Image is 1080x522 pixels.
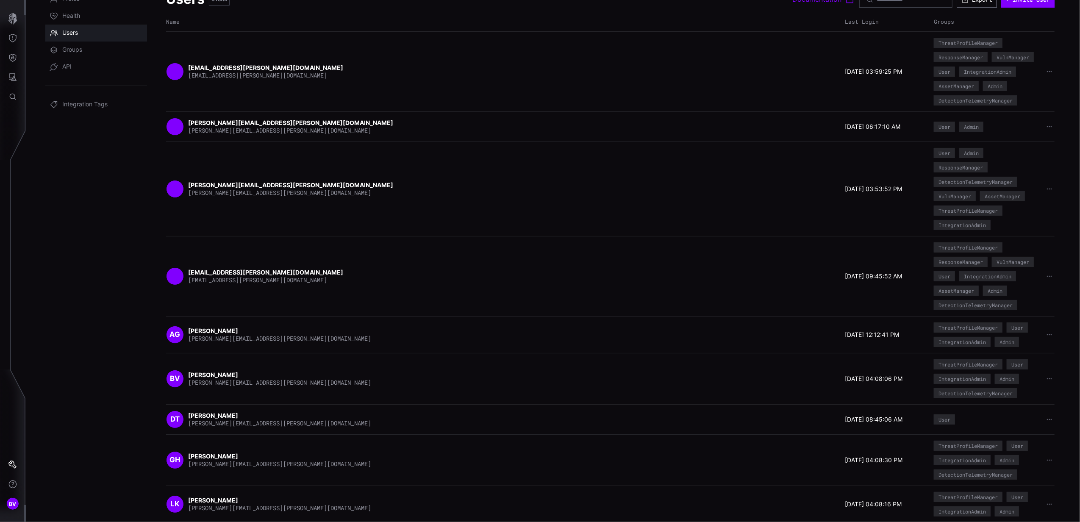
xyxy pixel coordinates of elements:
[188,126,371,134] span: [PERSON_NAME][EMAIL_ADDRESS][PERSON_NAME][DOMAIN_NAME]
[964,150,979,155] div: Admin
[964,69,1011,74] div: IntegrationAdmin
[988,288,1002,293] div: Admin
[188,181,394,189] strong: [PERSON_NAME][EMAIL_ADDRESS][PERSON_NAME][DOMAIN_NAME]
[188,378,371,386] span: [PERSON_NAME][EMAIL_ADDRESS][PERSON_NAME][DOMAIN_NAME]
[999,339,1014,344] div: Admin
[938,339,986,344] div: IntegrationAdmin
[938,391,1013,396] div: DetectionTelemetryManager
[188,371,239,378] strong: [PERSON_NAME]
[938,179,1013,184] div: DetectionTelemetryManager
[938,208,998,213] div: ThreatProfileManager
[1011,443,1023,448] div: User
[170,374,180,383] span: BV
[188,269,344,276] strong: [EMAIL_ADDRESS][PERSON_NAME][DOMAIN_NAME]
[845,375,902,383] time: [DATE] 04:08:06 PM
[45,58,147,75] a: API
[9,500,17,508] span: BV
[938,69,950,74] div: User
[845,500,902,508] time: [DATE] 04:08:16 PM
[938,124,950,129] div: User
[997,55,1029,60] div: VulnManager
[938,222,986,228] div: IntegrationAdmin
[845,272,902,280] time: [DATE] 09:45:52 AM
[188,460,371,468] span: [PERSON_NAME][EMAIL_ADDRESS][PERSON_NAME][DOMAIN_NAME]
[845,123,900,130] time: [DATE] 06:17:10 AM
[188,119,394,126] strong: [PERSON_NAME][EMAIL_ADDRESS][PERSON_NAME][DOMAIN_NAME]
[1011,362,1023,367] div: User
[845,456,902,464] time: [DATE] 04:08:30 PM
[938,288,974,293] div: AssetManager
[938,458,986,463] div: IntegrationAdmin
[188,276,327,284] span: [EMAIL_ADDRESS][PERSON_NAME][DOMAIN_NAME]
[938,472,1013,477] div: DetectionTelemetryManager
[938,494,998,500] div: ThreatProfileManager
[938,325,998,330] div: ThreatProfileManager
[938,417,950,422] div: User
[938,40,998,45] div: ThreatProfileManager
[964,124,979,129] div: Admin
[988,83,1002,89] div: Admin
[62,63,72,71] span: API
[188,453,239,460] strong: [PERSON_NAME]
[938,165,983,170] div: ResponseManager
[938,274,950,279] div: User
[934,18,1040,25] div: Groups
[938,509,986,514] div: IntegrationAdmin
[845,185,902,193] time: [DATE] 03:53:52 PM
[1011,494,1023,500] div: User
[938,443,998,448] div: ThreatProfileManager
[188,189,371,197] span: [PERSON_NAME][EMAIL_ADDRESS][PERSON_NAME][DOMAIN_NAME]
[170,500,180,509] span: LK
[188,504,371,512] span: [PERSON_NAME][EMAIL_ADDRESS][PERSON_NAME][DOMAIN_NAME]
[845,416,902,423] time: [DATE] 08:45:06 AM
[62,29,78,37] span: Users
[938,362,998,367] div: ThreatProfileManager
[45,96,147,113] a: Integration Tags
[938,55,983,60] div: ResponseManager
[997,259,1029,264] div: VulnManager
[188,412,239,419] strong: [PERSON_NAME]
[938,83,974,89] div: AssetManager
[166,18,841,25] div: Name
[938,194,971,199] div: VulnManager
[45,8,147,25] a: Health
[938,245,998,250] div: ThreatProfileManager
[938,259,983,264] div: ResponseManager
[938,303,1013,308] div: DetectionTelemetryManager
[938,150,950,155] div: User
[45,25,147,42] a: Users
[845,68,902,75] time: [DATE] 03:59:25 PM
[45,42,147,58] a: Groups
[188,71,327,79] span: [EMAIL_ADDRESS][PERSON_NAME][DOMAIN_NAME]
[938,98,1013,103] div: DetectionTelemetryManager
[170,330,180,339] span: AG
[188,334,371,342] span: [PERSON_NAME][EMAIL_ADDRESS][PERSON_NAME][DOMAIN_NAME]
[188,497,239,504] strong: [PERSON_NAME]
[169,455,180,465] span: GH
[964,274,1011,279] div: IntegrationAdmin
[188,419,371,427] span: [PERSON_NAME][EMAIL_ADDRESS][PERSON_NAME][DOMAIN_NAME]
[938,376,986,381] div: IntegrationAdmin
[188,64,344,71] strong: [EMAIL_ADDRESS][PERSON_NAME][DOMAIN_NAME]
[62,100,108,109] span: Integration Tags
[62,46,82,54] span: Groups
[170,415,180,424] span: DT
[1011,325,1023,330] div: User
[985,194,1020,199] div: AssetManager
[845,18,930,25] div: Last Login
[62,12,80,20] span: Health
[0,494,25,514] button: BV
[999,509,1014,514] div: Admin
[999,458,1014,463] div: Admin
[188,327,239,334] strong: [PERSON_NAME]
[845,331,899,339] time: [DATE] 12:12:41 PM
[999,376,1014,381] div: Admin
